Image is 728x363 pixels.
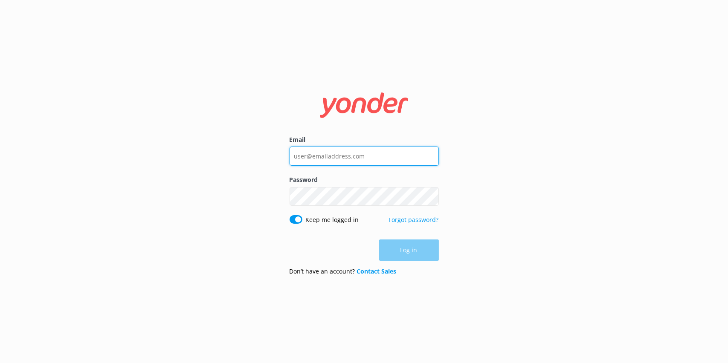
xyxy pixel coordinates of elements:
a: Contact Sales [357,267,397,275]
label: Password [290,175,439,184]
a: Forgot password? [389,216,439,224]
label: Email [290,135,439,144]
label: Keep me logged in [306,215,359,225]
button: Show password [422,188,439,205]
input: user@emailaddress.com [290,147,439,166]
p: Don’t have an account? [290,267,397,276]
